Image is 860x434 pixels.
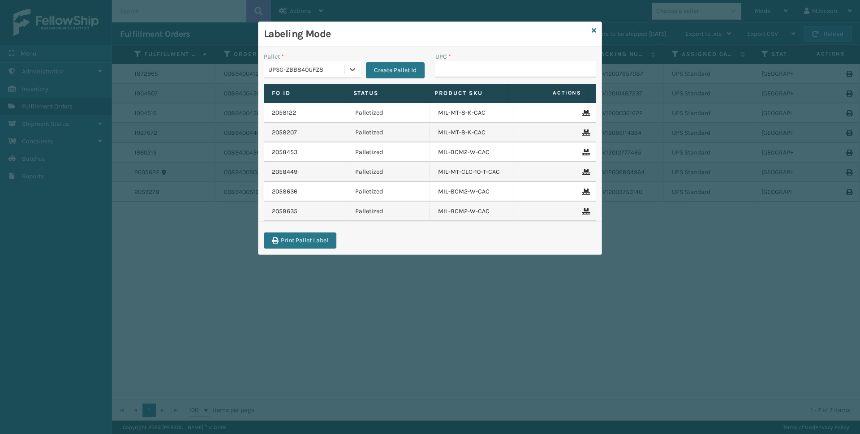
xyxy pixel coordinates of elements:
i: Remove From Pallet [582,110,588,116]
a: 2058122 [272,108,296,117]
a: 2058207 [272,128,297,137]
h3: Labeling Mode [264,27,588,41]
button: Print Pallet Label [264,232,336,249]
label: Pallet [264,52,284,61]
td: MIL-BCM2-W-CAC [430,182,513,202]
td: Palletized [347,182,430,202]
label: Fo Id [272,89,337,97]
i: Remove From Pallet [582,149,588,155]
label: UPC [435,52,451,61]
td: Palletized [347,103,430,123]
td: MIL-MT-8-K-CAC [430,103,513,123]
td: Palletized [347,123,430,142]
div: UPSG-ZBB840UFZ8 [268,65,345,74]
td: MIL-BCM2-W-CAC [430,142,513,162]
a: 2058636 [272,187,297,196]
a: 2058635 [272,207,297,216]
label: Status [353,89,418,97]
i: Remove From Pallet [582,208,588,215]
span: Actions [511,86,587,100]
button: Create Pallet Id [366,62,425,78]
td: MIL-BCM2-W-CAC [430,202,513,221]
a: 2058453 [272,148,297,157]
td: Palletized [347,162,430,182]
i: Remove From Pallet [582,169,588,175]
td: Palletized [347,202,430,221]
i: Remove From Pallet [582,129,588,136]
td: MIL-MT-8-K-CAC [430,123,513,142]
label: Product SKU [434,89,499,97]
td: MIL-MT-CLC-10-T-CAC [430,162,513,182]
i: Remove From Pallet [582,189,588,195]
td: Palletized [347,142,430,162]
a: 2058449 [272,168,297,176]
